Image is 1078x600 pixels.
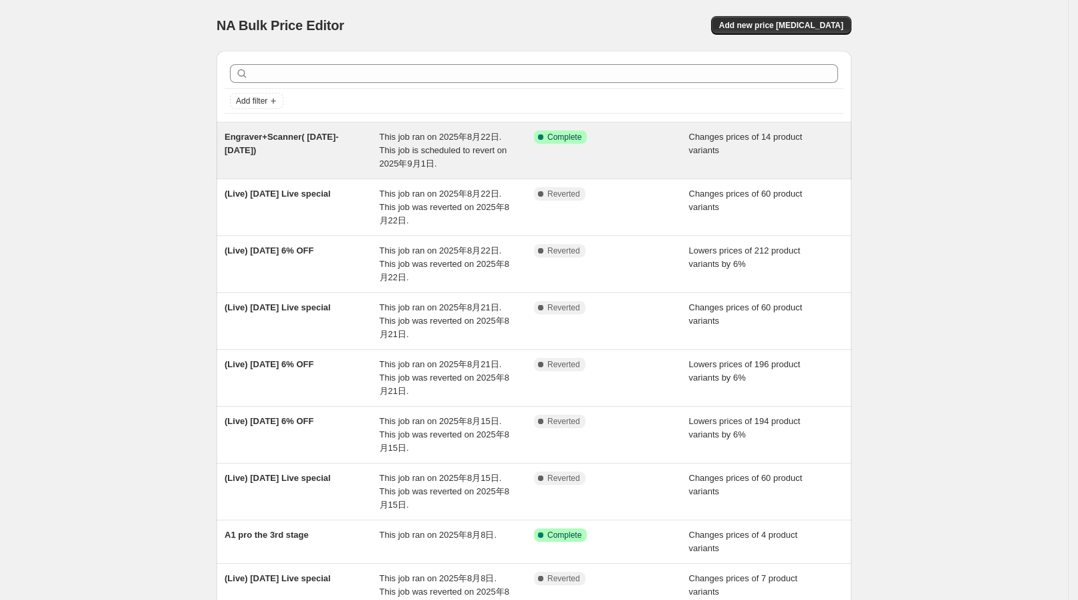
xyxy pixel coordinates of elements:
span: This job ran on 2025年8月15日. This job was reverted on 2025年8月15日. [380,473,509,510]
span: This job ran on 2025年8月22日. This job was reverted on 2025年8月22日. [380,245,509,282]
span: Complete [547,530,581,540]
span: Changes prices of 4 product variants [689,530,798,553]
span: Changes prices of 60 product variants [689,473,803,496]
span: Reverted [547,189,580,199]
span: Lowers prices of 196 product variants by 6% [689,359,801,383]
span: Lowers prices of 212 product variants by 6% [689,245,801,269]
span: (Live) [DATE] Live special [225,473,331,483]
button: Add new price [MEDICAL_DATA] [711,16,851,35]
span: Changes prices of 60 product variants [689,302,803,326]
span: Reverted [547,473,580,484]
span: Reverted [547,245,580,256]
span: This job ran on 2025年8月21日. This job was reverted on 2025年8月21日. [380,302,509,339]
span: Add new price [MEDICAL_DATA] [719,20,843,31]
span: This job ran on 2025年8月22日. This job was reverted on 2025年8月22日. [380,189,509,225]
span: This job ran on 2025年8月8日. [380,530,497,540]
span: (Live) [DATE] Live special [225,189,331,199]
span: Reverted [547,573,580,584]
span: This job ran on 2025年8月15日. This job was reverted on 2025年8月15日. [380,416,509,453]
span: Reverted [547,416,580,427]
span: Engraver+Scanner( [DATE]-[DATE]) [225,132,339,155]
span: Add filter [236,96,267,106]
span: Changes prices of 14 product variants [689,132,803,155]
span: Complete [547,132,581,142]
span: A1 pro the 3rd stage [225,530,309,540]
span: Changes prices of 7 product variants [689,573,798,597]
span: Changes prices of 60 product variants [689,189,803,212]
span: This job ran on 2025年8月21日. This job was reverted on 2025年8月21日. [380,359,509,396]
button: Add filter [230,93,283,109]
span: Reverted [547,302,580,313]
span: (Live) [DATE] 6% OFF [225,416,313,426]
span: This job ran on 2025年8月22日. This job is scheduled to revert on 2025年9月1日. [380,132,507,169]
span: (Live) [DATE] Live special [225,573,331,583]
span: NA Bulk Price Editor [217,18,344,33]
span: (Live) [DATE] Live special [225,302,331,312]
span: Reverted [547,359,580,370]
span: (Live) [DATE] 6% OFF [225,245,313,256]
span: (Live) [DATE] 6% OFF [225,359,313,369]
span: Lowers prices of 194 product variants by 6% [689,416,801,439]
